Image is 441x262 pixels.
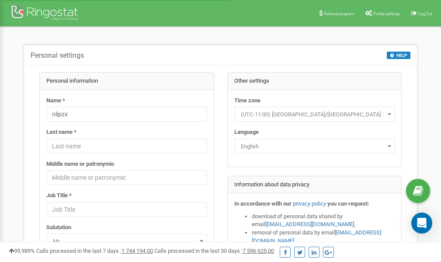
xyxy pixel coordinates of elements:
label: Last name * [46,128,76,136]
span: Mr. [49,235,204,248]
div: Personal information [40,73,214,90]
input: Middle name or patronymic [46,170,207,185]
div: Open Intercom Messenger [411,213,432,234]
a: [EMAIL_ADDRESS][DOMAIN_NAME] [265,221,354,227]
strong: you can request: [327,200,369,207]
label: Time zone [234,97,260,105]
a: privacy policy [293,200,326,207]
div: Other settings [228,73,402,90]
span: Referral program [324,11,354,16]
strong: In accordance with our [234,200,292,207]
span: 99,989% [9,248,35,254]
span: Calls processed in the last 7 days : [36,248,153,254]
li: removal of personal data by email , [252,229,395,245]
span: Log Out [418,11,432,16]
li: download of personal data shared by email , [252,213,395,229]
span: Calls processed in the last 30 days : [154,248,274,254]
span: (UTC-11:00) Pacific/Midway [237,108,392,121]
div: Information about data privacy [228,176,402,194]
u: 7 596 625,00 [243,248,274,254]
label: Job Title * [46,192,72,200]
input: Job Title [46,202,207,217]
span: English [237,140,392,153]
span: English [234,139,395,154]
span: Mr. [46,234,207,248]
button: HELP [387,52,410,59]
input: Last name [46,139,207,154]
span: (UTC-11:00) Pacific/Midway [234,107,395,122]
h5: Personal settings [31,52,84,59]
span: Profile settings [373,11,400,16]
label: Middle name or patronymic [46,160,115,168]
label: Salutation [46,224,71,232]
label: Language [234,128,259,136]
u: 1 744 194,00 [122,248,153,254]
label: Name * [46,97,65,105]
input: Name [46,107,207,122]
